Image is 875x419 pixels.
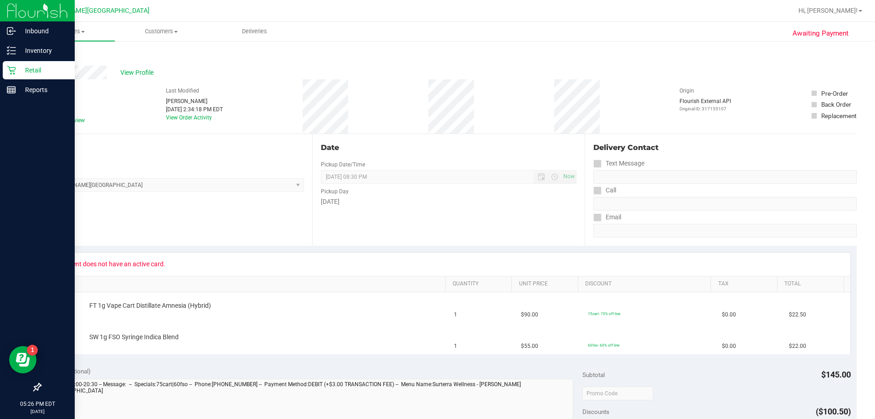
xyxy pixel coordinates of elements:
[593,142,857,153] div: Delivery Contact
[588,343,619,347] span: 60fso: 60% off line
[166,87,199,95] label: Last Modified
[321,160,365,169] label: Pickup Date/Time
[16,65,71,76] p: Retail
[453,280,508,288] a: Quantity
[40,142,304,153] div: Location
[54,280,442,288] a: SKU
[7,66,16,75] inline-svg: Retail
[798,7,858,14] span: Hi, [PERSON_NAME]!
[89,301,211,310] span: FT 1g Vape Cart Distillate Amnesia (Hybrid)
[521,342,538,351] span: $55.00
[230,27,279,36] span: Deliveries
[115,27,207,36] span: Customers
[454,310,457,319] span: 1
[120,68,157,78] span: View Profile
[679,105,731,112] p: Original ID: 317155107
[454,342,457,351] span: 1
[321,197,576,207] div: [DATE]
[588,311,620,316] span: 75cart: 75% off line
[718,280,774,288] a: Tax
[7,85,16,94] inline-svg: Reports
[593,211,621,224] label: Email
[521,310,538,319] span: $90.00
[7,46,16,55] inline-svg: Inventory
[821,111,856,120] div: Replacement
[16,84,71,95] p: Reports
[679,97,731,112] div: Flourish External API
[166,105,223,114] div: [DATE] 2:34:18 PM EDT
[4,400,71,408] p: 05:26 PM EDT
[519,280,575,288] a: Unit Price
[793,28,849,39] span: Awaiting Payment
[593,170,857,184] input: Format: (999) 999-9999
[208,22,301,41] a: Deliveries
[582,371,605,378] span: Subtotal
[321,142,576,153] div: Date
[115,22,208,41] a: Customers
[89,333,179,341] span: SW 1g FSO Syringe Indica Blend
[722,342,736,351] span: $0.00
[821,100,851,109] div: Back Order
[27,345,38,356] iframe: Resource center unread badge
[784,280,840,288] a: Total
[166,97,223,105] div: [PERSON_NAME]
[166,114,212,121] a: View Order Activity
[16,45,71,56] p: Inventory
[55,257,171,271] span: Patient does not have an active card.
[593,184,616,197] label: Call
[789,342,806,351] span: $22.00
[722,310,736,319] span: $0.00
[7,26,16,36] inline-svg: Inbound
[593,197,857,211] input: Format: (999) 999-9999
[821,89,848,98] div: Pre-Order
[585,280,707,288] a: Discount
[582,387,653,400] input: Promo Code
[37,7,149,15] span: [PERSON_NAME][GEOGRAPHIC_DATA]
[321,187,349,196] label: Pickup Day
[789,310,806,319] span: $22.50
[593,157,644,170] label: Text Message
[679,87,694,95] label: Origin
[4,408,71,415] p: [DATE]
[9,346,36,373] iframe: Resource center
[816,407,851,416] span: ($100.50)
[16,26,71,36] p: Inbound
[821,370,851,379] span: $145.00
